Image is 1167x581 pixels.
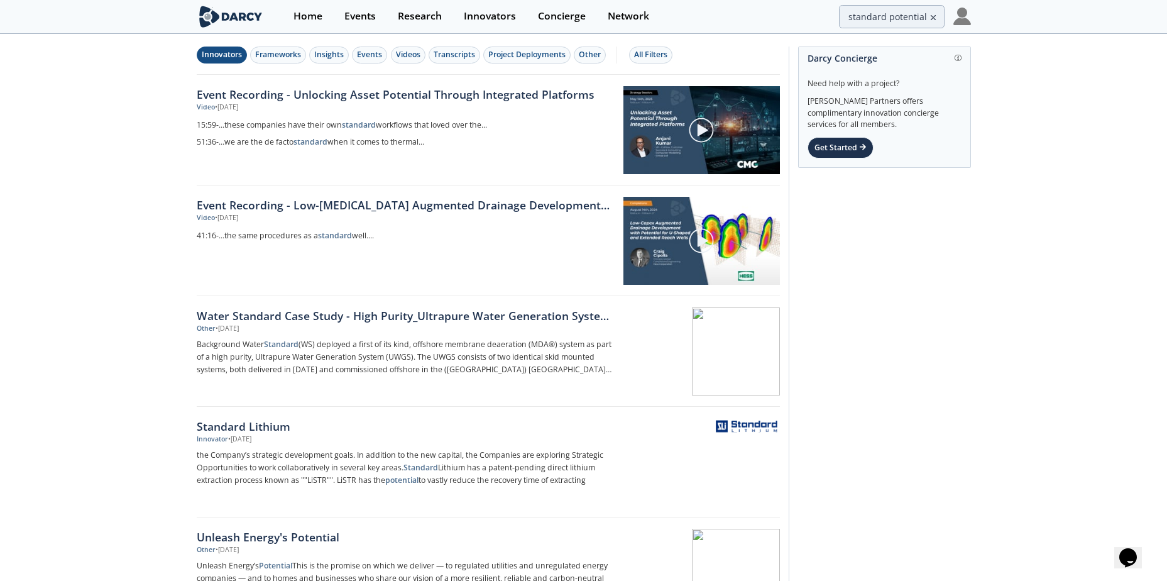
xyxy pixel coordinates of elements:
div: Water Standard Case Study - High Purity_Ultrapure Water Generation System Performance [197,307,613,324]
div: • [DATE] [215,102,238,113]
a: 15:59-...these companies have their ownstandardworkflows that loved over the... [197,117,615,134]
button: All Filters [629,47,672,64]
iframe: chat widget [1114,531,1154,568]
div: Other [197,324,216,334]
img: Profile [953,8,971,25]
img: play-chapters-gray.svg [688,228,715,254]
div: Get Started [808,137,874,158]
a: Event Recording - Low-[MEDICAL_DATA] Augmented Drainage Development with Potential for U-Shaped a... [197,197,615,213]
a: Standard Lithium Innovator •[DATE] the Company’s strategic development goals. In addition to the ... [197,407,780,517]
a: 51:36-...we are the de factostandardwhen it comes to thermal... [197,134,615,151]
div: [PERSON_NAME] Partners offers complimentary innovation concierge services for all members. [808,89,962,131]
a: Event Recording - Unlocking Asset Potential Through Integrated Platforms [197,86,615,102]
div: Transcripts [434,49,475,60]
div: Other [197,545,216,555]
div: Need help with a project? [808,69,962,89]
strong: standard [318,230,352,241]
button: Insights [309,47,349,64]
div: Video [197,102,215,113]
p: the Company’s strategic development goals. In addition to the new capital, the Companies are expl... [197,449,613,487]
div: • [DATE] [216,545,239,555]
a: 41:16-...the same procedures as astandardwell.... [197,228,615,245]
img: information.svg [955,55,962,62]
input: Advanced Search [839,5,945,28]
div: • [DATE] [228,434,251,445]
div: Home [293,11,322,21]
img: Standard Lithium [716,420,777,433]
div: • [DATE] [216,324,239,334]
img: play-chapters-gray.svg [688,117,715,143]
div: • [DATE] [215,213,238,223]
div: Research [398,11,442,21]
div: Unleash Energy's Potential [197,529,613,545]
div: Innovators [464,11,516,21]
p: Background Water (WS) deployed a first of its kind, offshore membrane deaeration (MDA®) system as... [197,338,613,376]
a: Water Standard Case Study - High Purity_Ultrapure Water Generation System Performance Other •[DAT... [197,296,780,407]
strong: Standard [264,339,299,350]
div: Standard Lithium [197,418,613,434]
strong: Potential [259,560,292,571]
div: Darcy Concierge [808,47,962,69]
strong: Standard [403,462,438,473]
button: Events [352,47,387,64]
button: Project Deployments [483,47,571,64]
img: logo-wide.svg [197,6,265,28]
div: Video [197,213,215,223]
div: Events [344,11,376,21]
button: Videos [391,47,425,64]
div: Other [579,49,601,60]
div: Insights [314,49,344,60]
div: Project Deployments [488,49,566,60]
div: Network [608,11,649,21]
strong: potential [385,475,419,485]
div: Innovator [197,434,228,445]
button: Transcripts [429,47,480,64]
button: Innovators [197,47,247,64]
div: Frameworks [255,49,301,60]
div: All Filters [634,49,667,60]
div: Innovators [202,49,242,60]
button: Other [574,47,606,64]
div: Concierge [538,11,586,21]
div: Events [357,49,382,60]
strong: standard [293,136,327,147]
button: Frameworks [250,47,306,64]
strong: standard [342,119,376,130]
div: Videos [396,49,420,60]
